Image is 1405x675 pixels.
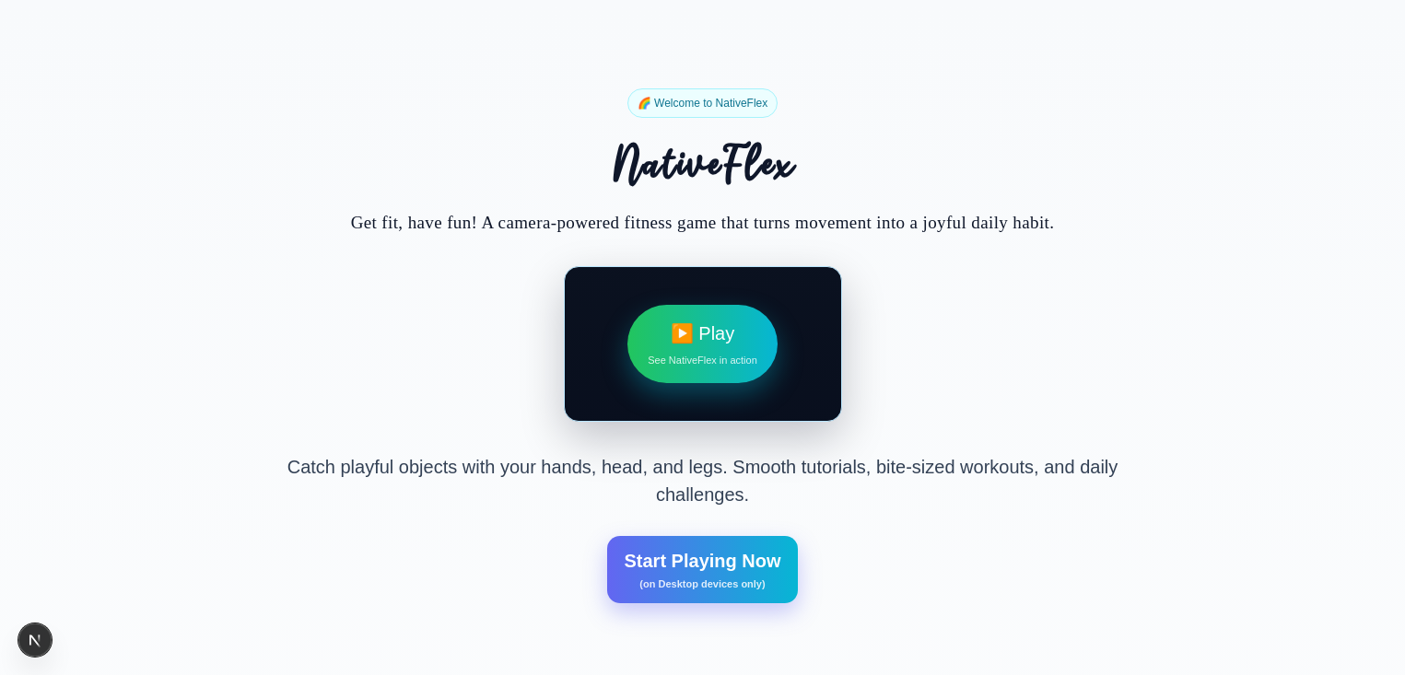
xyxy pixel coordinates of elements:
[351,210,1055,237] p: Get fit, have fun! A camera-powered fitness game that turns movement into a joyful daily habit.
[639,576,765,592] span: (on Desktop devices only)
[627,305,778,383] button: ▶️ PlaySee NativeFlex in action
[611,144,794,186] h1: NativeFlex
[627,88,779,118] div: 🌈 Welcome to NativeFlex
[648,353,757,368] span: See NativeFlex in action
[242,453,1164,508] p: Catch playful objects with your hands, head, and legs. Smooth tutorials, bite-sized workouts, and...
[624,547,780,575] span: Start Playing Now
[607,536,797,603] button: Start Playing Now
[565,267,841,422] div: Play video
